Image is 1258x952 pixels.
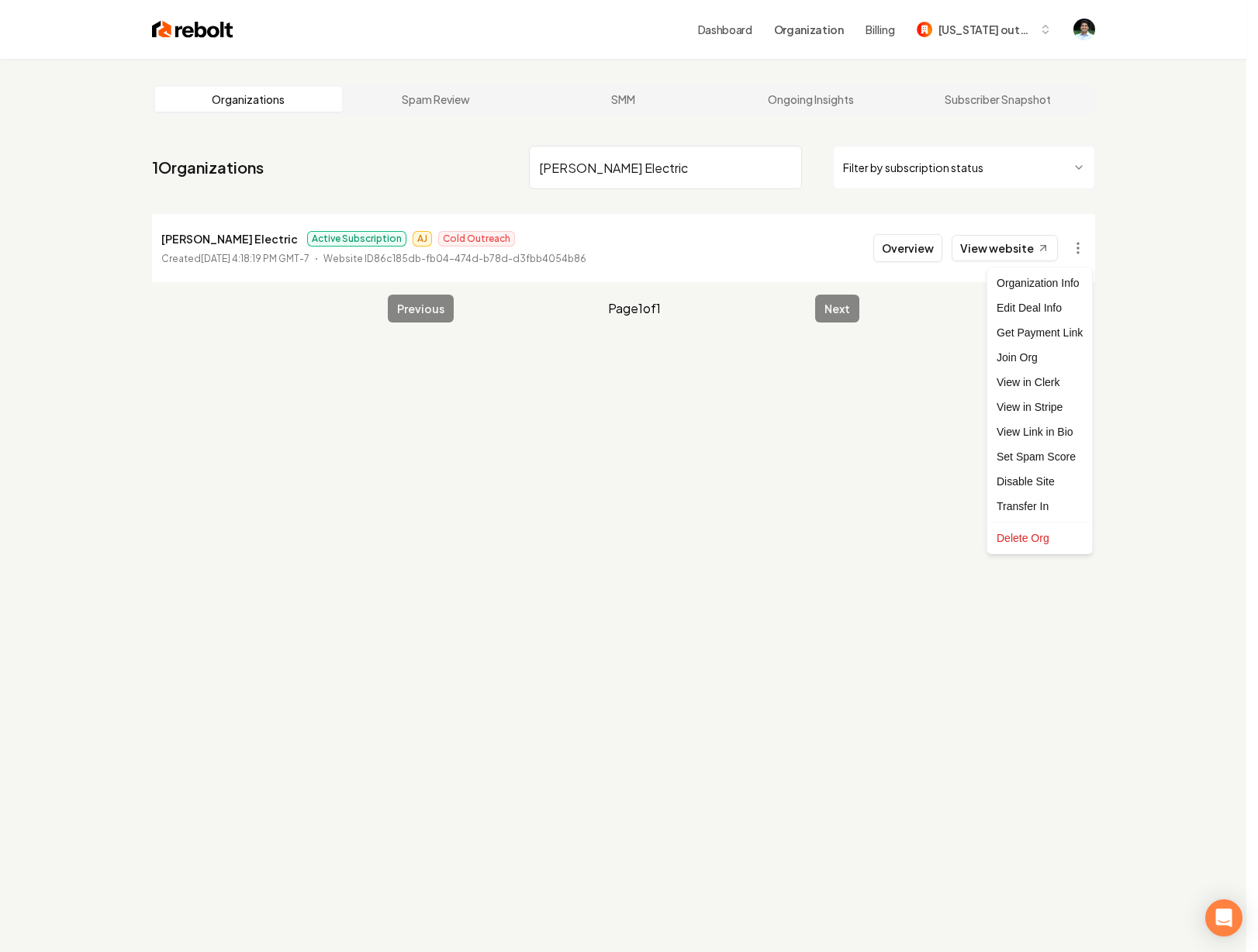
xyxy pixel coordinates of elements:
[990,345,1089,370] div: Join Org
[990,320,1089,345] div: Get Payment Link
[990,469,1089,494] div: Disable Site
[990,370,1089,395] a: View in Clerk
[990,295,1089,320] div: Edit Deal Info
[990,526,1089,550] div: Delete Org
[990,419,1089,444] a: View Link in Bio
[990,395,1089,419] a: View in Stripe
[990,494,1089,519] div: Transfer In
[990,444,1089,469] div: Set Spam Score
[990,271,1089,295] div: Organization Info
